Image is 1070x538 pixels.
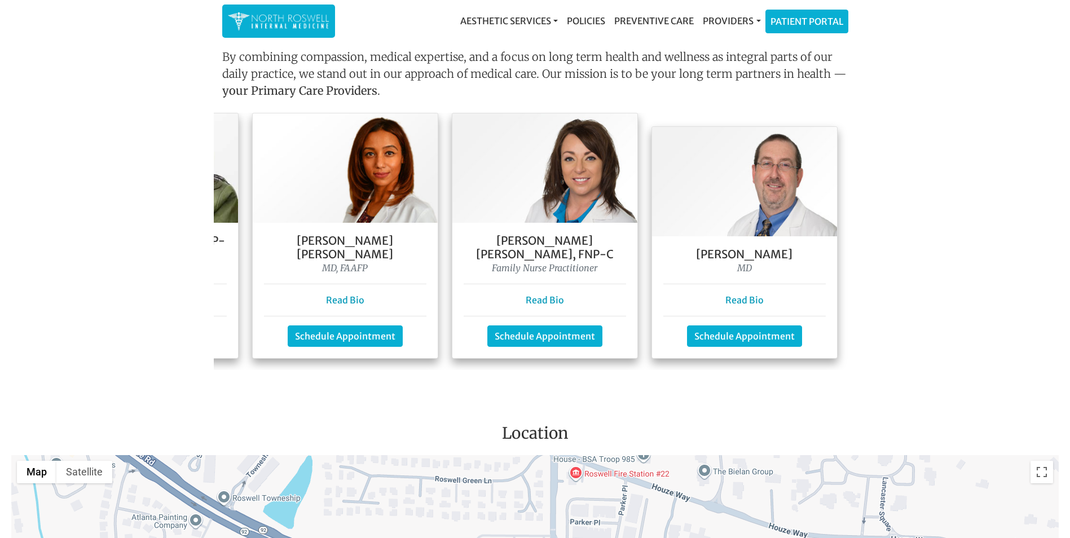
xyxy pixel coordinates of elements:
[698,10,765,32] a: Providers
[562,10,610,32] a: Policies
[1031,461,1053,483] button: Toggle fullscreen view
[492,262,597,274] i: Family Nurse Practitioner
[725,294,764,306] a: Read Bio
[452,113,637,223] img: Keela Weeks Leger, FNP-C
[326,294,364,306] a: Read Bio
[8,424,1062,448] h3: Location
[526,294,564,306] a: Read Bio
[322,262,368,274] i: MD, FAAFP
[737,262,752,274] i: MD
[253,113,438,223] img: Dr. Farah Mubarak Ali MD, FAAFP
[456,10,562,32] a: Aesthetic Services
[288,325,403,347] a: Schedule Appointment
[17,461,56,483] button: Show street map
[766,10,848,33] a: Patient Portal
[222,48,848,104] p: By combining compassion, medical expertise, and a focus on long term health and wellness as integ...
[228,10,329,32] img: North Roswell Internal Medicine
[264,234,426,261] h5: [PERSON_NAME] [PERSON_NAME]
[610,10,698,32] a: Preventive Care
[56,461,112,483] button: Show satellite imagery
[487,325,602,347] a: Schedule Appointment
[652,127,837,236] img: Dr. George Kanes
[464,234,626,261] h5: [PERSON_NAME] [PERSON_NAME], FNP-C
[663,248,826,261] h5: [PERSON_NAME]
[687,325,802,347] a: Schedule Appointment
[222,83,377,98] strong: your Primary Care Providers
